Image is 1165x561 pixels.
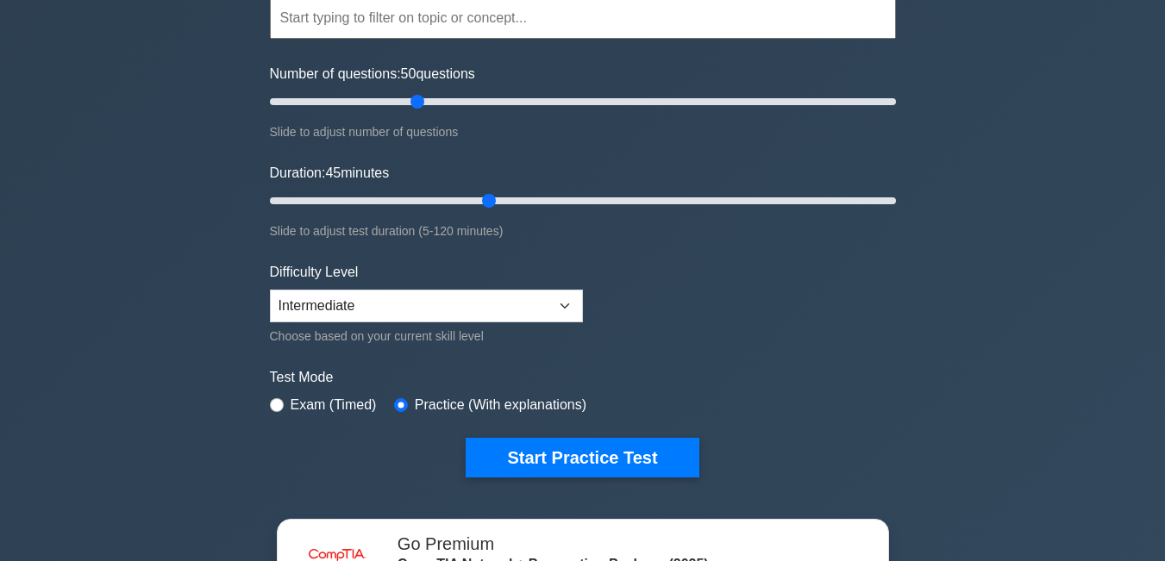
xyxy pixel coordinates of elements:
[270,163,390,184] label: Duration: minutes
[325,165,341,180] span: 45
[291,395,377,415] label: Exam (Timed)
[270,326,583,346] div: Choose based on your current skill level
[466,438,698,477] button: Start Practice Test
[415,395,586,415] label: Practice (With explanations)
[270,221,896,241] div: Slide to adjust test duration (5-120 minutes)
[270,64,475,84] label: Number of questions: questions
[270,262,359,283] label: Difficulty Level
[401,66,417,81] span: 50
[270,122,896,142] div: Slide to adjust number of questions
[270,367,896,388] label: Test Mode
